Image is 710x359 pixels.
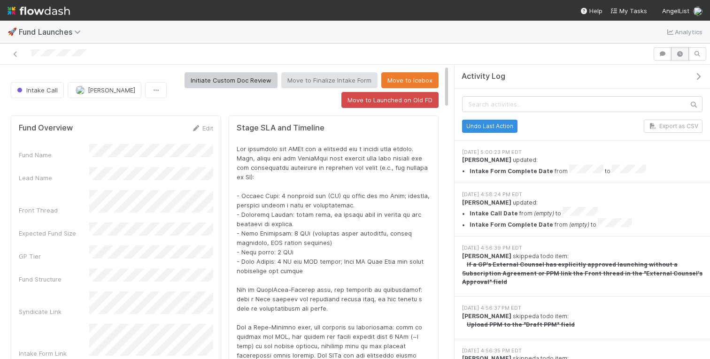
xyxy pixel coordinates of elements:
[19,307,89,316] div: Syndicate Link
[462,252,702,287] div: skipped a todo item:
[76,85,85,95] img: avatar_a669165c-e543-4b1d-ab80-0c2a52253154.png
[462,261,702,285] strong: If a GP's External Counsel has explicitly approved launching without a Subscription Agreement or ...
[341,92,439,108] button: Move to Launched on Old FD
[15,86,58,94] span: Intake Call
[19,27,85,37] span: Fund Launches
[470,168,553,175] strong: Intake Form Complete Date
[19,229,89,238] div: Expected Fund Size
[470,165,702,176] li: from to
[462,120,517,133] button: Undo Last Action
[381,72,439,88] button: Move to Icebox
[19,150,89,160] div: Fund Name
[19,252,89,261] div: GP Tier
[534,210,554,217] em: (empty)
[462,312,702,329] div: skipped a todo item:
[462,199,511,206] strong: [PERSON_NAME]
[19,173,89,183] div: Lead Name
[237,123,431,133] h5: Stage SLA and Timeline
[470,218,702,229] li: from to
[19,206,89,215] div: Front Thread
[665,26,702,38] a: Analytics
[462,347,702,355] div: [DATE] 4:56:35 PM EDT
[462,304,702,312] div: [DATE] 4:56:37 PM EDT
[467,321,575,328] strong: Upload PPM to the "Draft PPM" field
[693,7,702,16] img: avatar_784ea27d-2d59-4749-b480-57d513651deb.png
[569,222,589,229] em: (empty)
[610,7,647,15] span: My Tasks
[191,124,213,132] a: Edit
[462,313,511,320] strong: [PERSON_NAME]
[470,210,518,217] strong: Intake Call Date
[580,6,602,15] div: Help
[185,72,278,88] button: Initiate Custom Doc Review
[462,244,702,252] div: [DATE] 4:56:39 PM EDT
[462,199,702,229] div: updated:
[88,86,135,94] span: [PERSON_NAME]
[644,120,702,133] button: Export as CSV
[470,207,702,218] li: from to
[462,191,702,199] div: [DATE] 4:58:24 PM EDT
[19,123,73,133] h5: Fund Overview
[19,275,89,284] div: Fund Structure
[68,82,141,98] button: [PERSON_NAME]
[281,72,378,88] button: Move to Finalize Intake Form
[11,82,64,98] button: Intake Call
[610,6,647,15] a: My Tasks
[462,72,505,81] span: Activity Log
[8,3,70,19] img: logo-inverted-e16ddd16eac7371096b0.svg
[8,28,17,36] span: 🚀
[462,148,702,156] div: [DATE] 5:00:23 PM EDT
[462,96,702,112] input: Search activities...
[470,222,553,229] strong: Intake Form Complete Date
[462,252,511,260] strong: [PERSON_NAME]
[462,156,702,176] div: updated:
[662,7,689,15] span: AngelList
[462,156,511,163] strong: [PERSON_NAME]
[19,349,89,358] div: Intake Form Link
